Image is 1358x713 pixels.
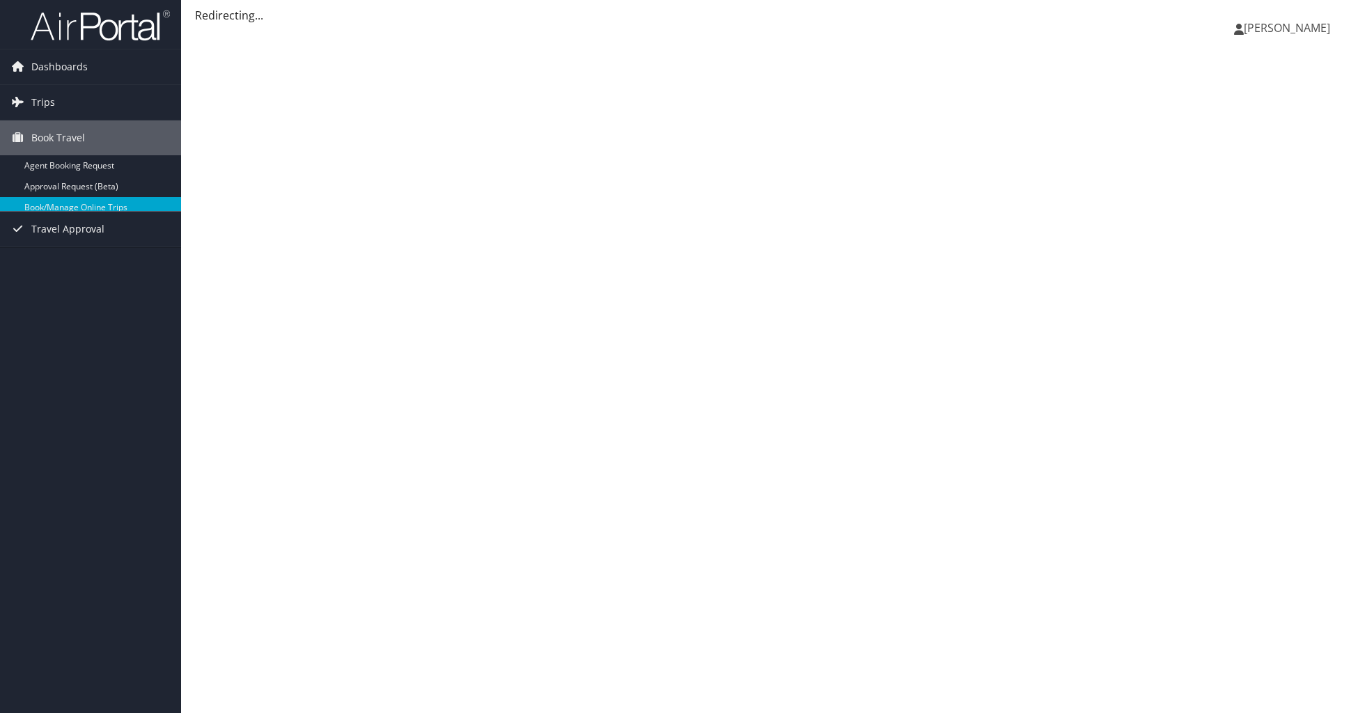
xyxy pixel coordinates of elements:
[1244,20,1330,36] span: [PERSON_NAME]
[1234,7,1344,49] a: [PERSON_NAME]
[195,7,1344,24] div: Redirecting...
[31,85,55,120] span: Trips
[31,120,85,155] span: Book Travel
[31,9,170,42] img: airportal-logo.png
[31,49,88,84] span: Dashboards
[31,212,104,246] span: Travel Approval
